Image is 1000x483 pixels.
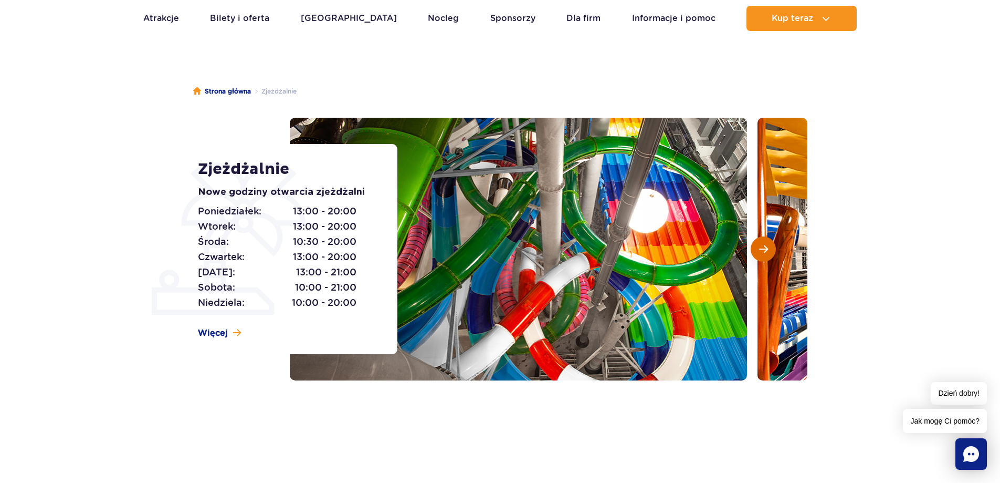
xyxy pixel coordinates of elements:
span: 13:00 - 21:00 [296,265,356,280]
span: Niedziela: [198,295,245,310]
span: [DATE]: [198,265,235,280]
span: Poniedziałek: [198,204,261,219]
a: Atrakcje [143,6,179,31]
a: Informacje i pomoc [632,6,715,31]
h1: Zjeżdżalnie [198,160,374,179]
span: Jak mogę Ci pomóc? [903,409,987,433]
a: Sponsorzy [490,6,535,31]
button: Kup teraz [746,6,857,31]
span: Kup teraz [772,14,813,23]
span: Dzień dobry! [931,382,987,405]
a: Nocleg [428,6,459,31]
span: Czwartek: [198,250,245,264]
a: Dla firm [566,6,601,31]
a: [GEOGRAPHIC_DATA] [301,6,397,31]
span: Więcej [198,327,228,339]
a: Więcej [198,327,241,339]
span: 13:00 - 20:00 [293,219,356,234]
span: 10:30 - 20:00 [293,234,356,249]
span: Środa: [198,234,229,249]
span: 13:00 - 20:00 [293,250,356,264]
p: Nowe godziny otwarcia zjeżdżalni [198,185,374,200]
span: Wtorek: [198,219,236,234]
span: 10:00 - 20:00 [292,295,356,310]
button: Następny slajd [751,237,776,262]
span: 13:00 - 20:00 [293,204,356,219]
span: 10:00 - 21:00 [295,280,356,295]
li: Zjeżdżalnie [251,86,297,97]
span: Sobota: [198,280,235,295]
a: Bilety i oferta [210,6,269,31]
div: Chat [955,438,987,470]
a: Strona główna [193,86,251,97]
